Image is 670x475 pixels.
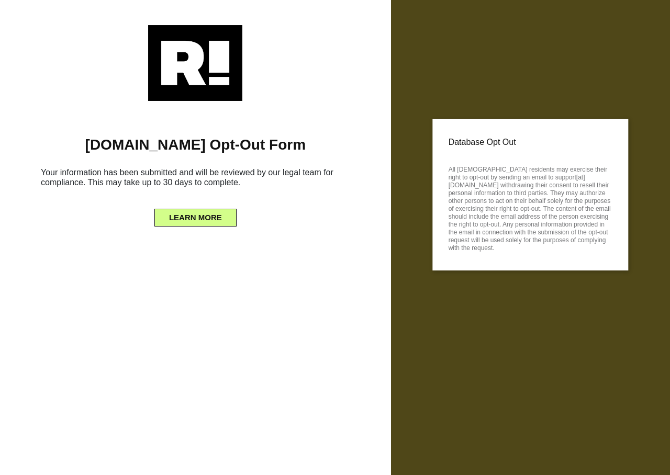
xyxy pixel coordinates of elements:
[16,136,375,154] h1: [DOMAIN_NAME] Opt-Out Form
[449,163,612,252] p: All [DEMOGRAPHIC_DATA] residents may exercise their right to opt-out by sending an email to suppo...
[154,210,237,219] a: LEARN MORE
[154,209,237,227] button: LEARN MORE
[148,25,242,101] img: Retention.com
[16,163,375,196] h6: Your information has been submitted and will be reviewed by our legal team for compliance. This m...
[449,134,612,150] p: Database Opt Out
